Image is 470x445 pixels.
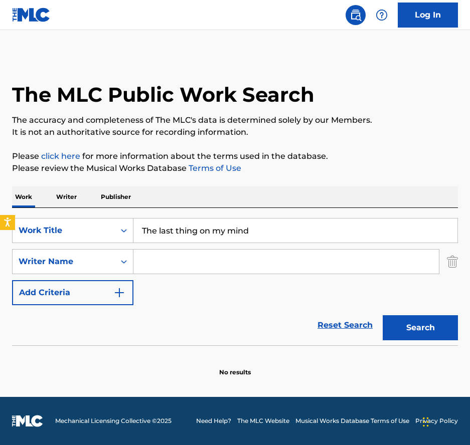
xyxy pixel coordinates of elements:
span: Mechanical Licensing Collective © 2025 [55,416,172,425]
img: logo [12,415,43,427]
p: It is not an authoritative source for recording information. [12,126,458,138]
img: search [350,9,362,21]
p: Please review the Musical Works Database [12,162,458,174]
p: Writer [53,186,80,207]
img: 9d2ae6d4665cec9f34b9.svg [113,287,125,299]
button: Search [383,315,458,340]
iframe: Chat Widget [420,397,470,445]
img: MLC Logo [12,8,51,22]
img: Delete Criterion [447,249,458,274]
p: Publisher [98,186,134,207]
img: help [376,9,388,21]
a: Reset Search [312,314,378,336]
a: Need Help? [196,416,231,425]
div: Writer Name [19,256,109,268]
div: Work Title [19,225,109,237]
a: Log In [398,3,458,28]
a: click here [41,151,80,161]
a: Public Search [346,5,366,25]
p: The accuracy and completeness of The MLC's data is determined solely by our Members. [12,114,458,126]
h1: The MLC Public Work Search [12,82,315,107]
a: Terms of Use [187,163,241,173]
div: Help [372,5,392,25]
a: Privacy Policy [415,416,458,425]
a: Musical Works Database Terms of Use [295,416,409,425]
button: Add Criteria [12,280,133,305]
form: Search Form [12,218,458,345]
p: Work [12,186,35,207]
p: Please for more information about the terms used in the database. [12,150,458,162]
p: No results [219,356,251,377]
div: Drag [423,407,429,437]
a: The MLC Website [237,416,289,425]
